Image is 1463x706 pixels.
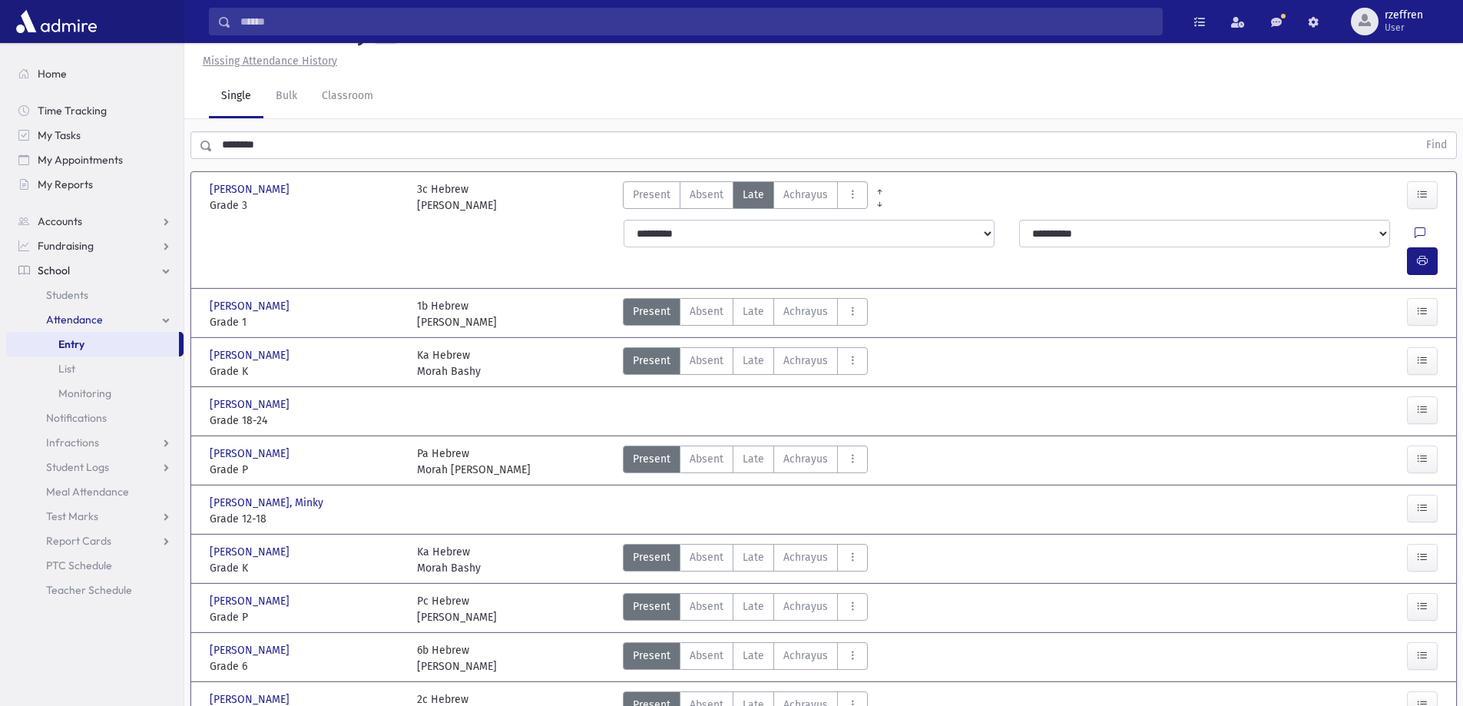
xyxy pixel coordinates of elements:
span: Present [633,303,670,320]
span: [PERSON_NAME] [210,593,293,609]
div: AttTypes [623,544,868,576]
span: Teacher Schedule [46,583,132,597]
span: Grade P [210,609,402,625]
span: Achrayus [783,451,828,467]
span: Present [633,549,670,565]
div: AttTypes [623,446,868,478]
span: Late [743,549,764,565]
span: Achrayus [783,648,828,664]
span: Achrayus [783,303,828,320]
span: Achrayus [783,353,828,369]
a: Student Logs [6,455,184,479]
span: Grade K [210,560,402,576]
span: Present [633,598,670,615]
span: Absent [690,303,723,320]
span: Test Marks [46,509,98,523]
a: School [6,258,184,283]
span: Present [633,451,670,467]
span: Grade 6 [210,658,402,675]
span: My Tasks [38,128,81,142]
span: Grade 1 [210,314,402,330]
span: Late [743,303,764,320]
div: Ka Hebrew Morah Bashy [417,544,481,576]
div: AttTypes [623,347,868,380]
a: Monitoring [6,381,184,406]
span: User [1385,22,1423,34]
span: Accounts [38,214,82,228]
span: Late [743,353,764,369]
a: Notifications [6,406,184,430]
span: Late [743,598,764,615]
div: AttTypes [623,642,868,675]
span: [PERSON_NAME], Minky [210,495,326,511]
span: Grade 12-18 [210,511,402,527]
span: School [38,264,70,277]
span: Present [633,648,670,664]
div: Pa Hebrew Morah [PERSON_NAME] [417,446,531,478]
a: Report Cards [6,529,184,553]
a: Test Marks [6,504,184,529]
span: Notifications [46,411,107,425]
a: Missing Attendance History [197,55,337,68]
a: My Reports [6,172,184,197]
span: Grade 18-24 [210,413,402,429]
span: Late [743,451,764,467]
a: Bulk [263,75,309,118]
span: Absent [690,598,723,615]
span: rzeffren [1385,9,1423,22]
a: Home [6,61,184,86]
a: Attendance [6,307,184,332]
a: My Tasks [6,123,184,147]
span: Achrayus [783,598,828,615]
span: [PERSON_NAME] [210,544,293,560]
span: My Appointments [38,153,123,167]
a: Classroom [309,75,386,118]
a: PTC Schedule [6,553,184,578]
span: Infractions [46,436,99,449]
span: Absent [690,353,723,369]
span: Achrayus [783,549,828,565]
span: Absent [690,451,723,467]
a: Single [209,75,263,118]
span: Attendance [46,313,103,326]
a: My Appointments [6,147,184,172]
div: AttTypes [623,593,868,625]
a: Infractions [6,430,184,455]
a: Entry [6,332,179,356]
div: 6b Hebrew [PERSON_NAME] [417,642,497,675]
span: Monitoring [58,386,111,400]
a: Meal Attendance [6,479,184,504]
span: My Reports [38,177,93,191]
span: [PERSON_NAME] [210,181,293,197]
span: Present [633,353,670,369]
span: Late [743,187,764,203]
span: Report Cards [46,534,111,548]
span: [PERSON_NAME] [210,446,293,462]
span: List [58,362,75,376]
u: Missing Attendance History [203,55,337,68]
span: Late [743,648,764,664]
a: List [6,356,184,381]
a: Accounts [6,209,184,234]
span: Students [46,288,88,302]
span: Absent [690,187,723,203]
a: Time Tracking [6,98,184,123]
span: [PERSON_NAME] [210,347,293,363]
span: Grade 3 [210,197,402,214]
span: Meal Attendance [46,485,129,499]
span: PTC Schedule [46,559,112,572]
button: Find [1417,132,1456,158]
span: Time Tracking [38,104,107,118]
span: Grade P [210,462,402,478]
span: Absent [690,549,723,565]
a: Teacher Schedule [6,578,184,602]
span: Present [633,187,670,203]
a: Fundraising [6,234,184,258]
div: AttTypes [623,181,868,214]
span: Grade K [210,363,402,380]
div: Ka Hebrew Morah Bashy [417,347,481,380]
span: [PERSON_NAME] [210,396,293,413]
span: Absent [690,648,723,664]
span: Fundraising [38,239,94,253]
input: Search [231,8,1162,35]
